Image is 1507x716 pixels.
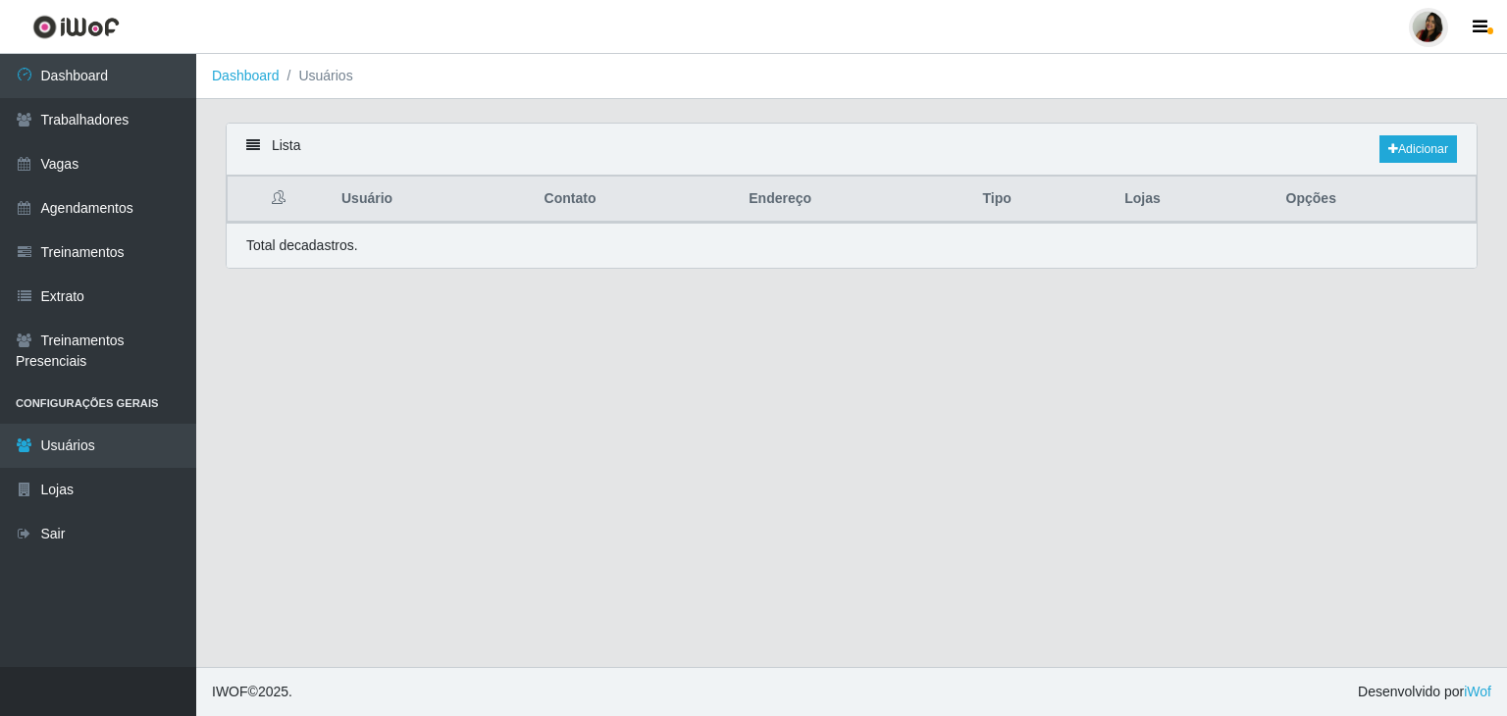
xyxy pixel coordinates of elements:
[246,235,358,256] p: Total de cadastros.
[971,177,1114,223] th: Tipo
[330,177,533,223] th: Usuário
[1358,682,1491,702] span: Desenvolvido por
[32,15,120,39] img: CoreUI Logo
[1464,684,1491,699] a: iWof
[280,66,353,86] li: Usuários
[1379,135,1457,163] a: Adicionar
[737,177,970,223] th: Endereço
[227,124,1477,176] div: Lista
[212,684,248,699] span: IWOF
[1274,177,1477,223] th: Opções
[212,68,280,83] a: Dashboard
[533,177,738,223] th: Contato
[1113,177,1273,223] th: Lojas
[196,54,1507,99] nav: breadcrumb
[212,682,292,702] span: © 2025 .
